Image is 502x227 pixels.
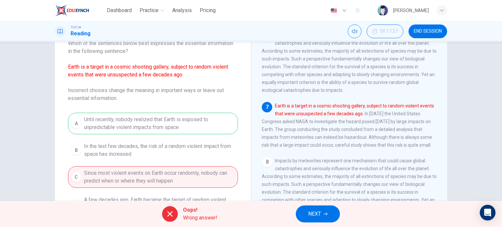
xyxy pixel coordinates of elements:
[68,64,228,78] font: Earth is a target in a cosmic shooting gallery, subject to random violent events that were unsusp...
[140,7,159,14] span: Practice
[367,24,403,38] button: 00:17:27
[414,29,442,34] span: END SESSION
[275,103,434,116] font: Earth is a target in a cosmic shooting gallery, subject to random violent events that were unsusp...
[197,5,218,16] button: Pricing
[262,158,437,218] span: Impacts by meteorites represent one mechanism that could cause global catastrophes and seriously ...
[262,157,272,167] div: 8
[55,4,104,17] a: EduSynch logo
[480,205,495,220] div: Open Intercom Messenger
[380,29,398,34] span: 00:17:27
[348,24,361,38] div: Mute
[183,214,217,222] span: Wrong answer!
[393,7,429,14] div: [PERSON_NAME]
[330,8,338,13] img: en
[104,5,134,16] button: Dashboard
[308,209,321,219] span: NEXT
[183,206,217,214] span: Oops!
[137,5,167,16] button: Practice
[71,25,81,30] span: TOEFL®
[296,205,340,222] button: NEXT
[107,7,132,14] span: Dashboard
[262,103,434,148] span: . In [DATE] the United States Congress asked NASA to investigate the hazard posed [DATE] by large...
[409,24,447,38] button: END SESSION
[200,7,216,14] span: Pricing
[377,5,388,16] img: Profile picture
[367,24,403,38] div: Hide
[172,7,192,14] span: Analysis
[68,40,238,102] span: Which of the sentences below best expresses the essential information in the following sentence? ...
[170,5,194,16] button: Analysis
[55,4,89,17] img: EduSynch logo
[262,102,272,112] div: 7
[71,30,91,38] h1: Reading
